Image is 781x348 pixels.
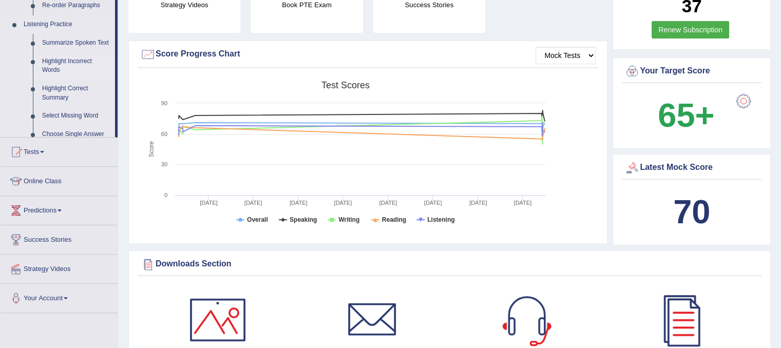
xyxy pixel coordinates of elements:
[1,225,118,251] a: Success Stories
[334,200,352,206] tspan: [DATE]
[427,216,454,223] tspan: Listening
[37,107,115,125] a: Select Missing Word
[1,284,118,310] a: Your Account
[161,100,167,106] text: 90
[244,200,262,206] tspan: [DATE]
[140,257,759,272] div: Downloads Section
[624,64,759,79] div: Your Target Score
[624,160,759,176] div: Latest Mock Score
[382,216,406,223] tspan: Reading
[164,192,167,198] text: 0
[658,96,714,134] b: 65+
[1,167,118,192] a: Online Class
[37,125,115,144] a: Choose Single Answer
[321,80,370,90] tspan: Test scores
[338,216,359,223] tspan: Writing
[469,200,487,206] tspan: [DATE]
[37,15,115,33] a: Fill In The Blanks
[37,80,115,107] a: Highlight Correct Summary
[37,52,115,80] a: Highlight Incorrect Words
[1,255,118,280] a: Strategy Videos
[513,200,531,206] tspan: [DATE]
[161,131,167,137] text: 60
[673,193,710,230] b: 70
[148,141,155,158] tspan: Score
[247,216,268,223] tspan: Overall
[379,200,397,206] tspan: [DATE]
[290,216,317,223] tspan: Speaking
[140,47,596,62] div: Score Progress Chart
[652,21,729,38] a: Renew Subscription
[161,161,167,167] text: 30
[424,200,442,206] tspan: [DATE]
[1,138,118,163] a: Tests
[200,200,218,206] tspan: [DATE]
[37,34,115,52] a: Summarize Spoken Text
[290,200,308,206] tspan: [DATE]
[19,15,115,34] a: Listening Practice
[1,196,118,222] a: Predictions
